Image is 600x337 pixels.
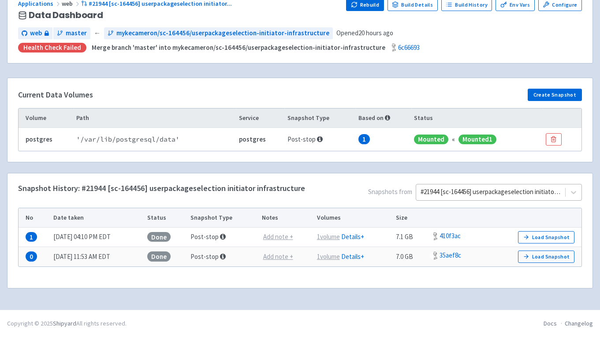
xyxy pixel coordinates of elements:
[19,109,74,128] th: Volume
[26,251,37,262] span: 0
[528,89,582,101] button: Create Snapshot
[398,43,420,52] a: 6c66693
[26,135,52,143] b: postgres
[147,251,171,262] span: Done
[66,28,87,38] span: master
[263,232,293,241] u: Add note +
[259,208,314,228] th: Notes
[147,232,171,242] span: Done
[358,29,393,37] time: 20 hours ago
[284,109,355,128] th: Snapshot Type
[26,232,37,242] span: 1
[30,28,42,38] span: web
[518,231,574,243] button: Load Snapshot
[336,28,393,38] span: Opened
[188,208,259,228] th: Snapshot Type
[314,208,393,228] th: Volumes
[393,228,427,247] td: 7.1 GB
[411,109,543,128] th: Status
[263,252,293,261] u: Add note +
[305,184,582,204] span: Snapshots from
[19,208,50,228] th: No
[50,228,144,247] td: [DATE] 04:10 PM EDT
[7,319,127,328] div: Copyright © 2025 All rights reserved.
[317,252,340,261] u: 1 volume
[53,27,90,39] a: master
[355,109,411,128] th: Based on
[18,43,86,53] div: Health check failed
[287,135,323,143] span: Post-stop
[104,27,333,39] a: mykecameron/sc-164456/userpackageselection-initiator-infrastructure
[317,232,340,241] u: 1 volume
[18,184,305,193] h4: Snapshot History: #21944 [sc-164456] userpackageselection initiator infrastructure
[29,10,103,20] span: Data Dashboard
[188,247,259,266] td: Post-stop
[341,252,364,261] a: Details+
[94,28,101,38] span: ←
[414,135,448,145] span: Mounted
[145,208,188,228] th: Status
[544,319,557,327] a: Docs
[341,232,364,241] a: Details+
[92,43,385,52] strong: Merge branch 'master' into mykecameron/sc-164456/userpackageselection-initiator-infrastructure
[18,90,93,99] h4: Current Data Volumes
[440,232,461,240] a: 410f3ac
[565,319,593,327] a: Changelog
[239,135,266,143] b: postgres
[393,247,427,266] td: 7.0 GB
[188,228,259,247] td: Post-stop
[74,128,236,151] td: ' /var/lib/postgresql/data '
[18,27,52,39] a: web
[236,109,284,128] th: Service
[458,135,496,145] span: Mounted 1
[518,251,574,263] button: Load Snapshot
[358,134,370,144] span: 1
[440,251,461,259] a: 35aef8c
[452,135,455,145] div: «
[393,208,427,228] th: Size
[53,319,76,327] a: Shipyard
[116,28,329,38] span: mykecameron/sc-164456/userpackageselection-initiator-infrastructure
[74,109,236,128] th: Path
[50,208,144,228] th: Date taken
[50,247,144,266] td: [DATE] 11:53 AM EDT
